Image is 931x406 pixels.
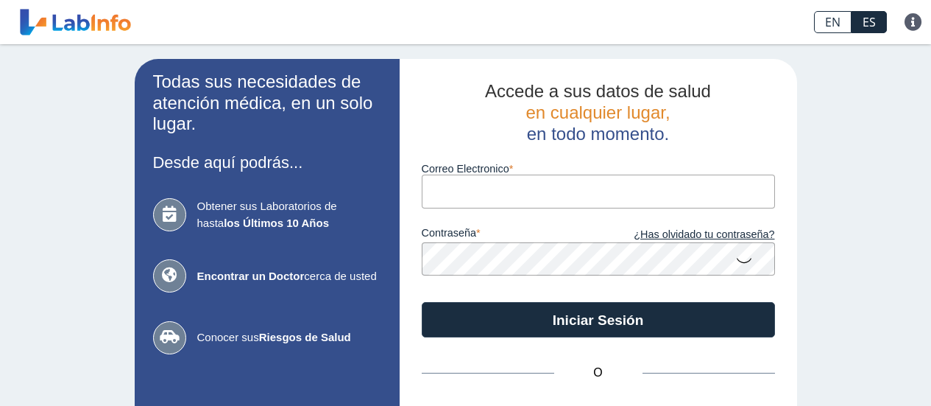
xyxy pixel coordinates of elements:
h3: Desde aquí podrás... [153,153,381,172]
a: ¿Has olvidado tu contraseña? [598,227,775,243]
b: los Últimos 10 Años [224,217,329,229]
a: EN [814,11,852,33]
label: Correo Electronico [422,163,775,175]
span: en todo momento. [527,124,669,144]
button: Iniciar Sesión [422,302,775,337]
label: contraseña [422,227,598,243]
b: Encontrar un Doctor [197,270,305,282]
span: Conocer sus [197,329,381,346]
span: Accede a sus datos de salud [485,81,711,101]
span: en cualquier lugar, [525,102,670,122]
span: O [554,364,643,382]
span: cerca de usted [197,268,381,285]
a: ES [852,11,887,33]
h2: Todas sus necesidades de atención médica, en un solo lugar. [153,71,381,135]
b: Riesgos de Salud [259,331,351,343]
iframe: Help widget launcher [800,349,915,390]
span: Obtener sus Laboratorios de hasta [197,198,381,231]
